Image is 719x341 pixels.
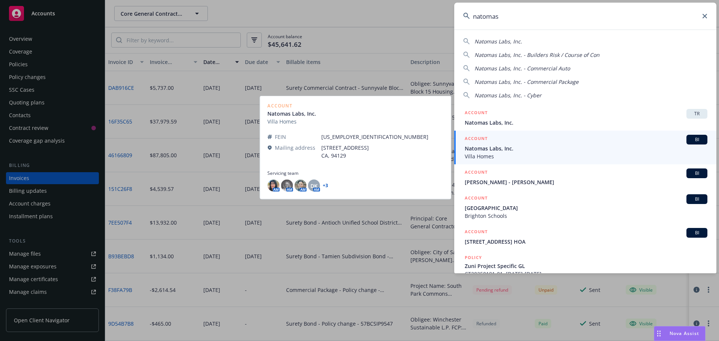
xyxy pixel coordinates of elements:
span: Natomas Labs, Inc. - Commercial Auto [474,65,570,72]
span: [GEOGRAPHIC_DATA] [465,204,707,212]
a: ACCOUNTBI[PERSON_NAME] - [PERSON_NAME] [454,164,716,190]
span: TR [689,110,704,117]
span: Nova Assist [670,330,699,337]
span: Brighton Schools [465,212,707,220]
span: Natomas Labs, Inc. - Commercial Package [474,78,579,85]
span: Natomas Labs, Inc. - Builders Risk / Course of Con [474,51,600,58]
span: BI [689,229,704,236]
h5: POLICY [465,254,482,261]
span: Zuni Project Specific GL [465,262,707,270]
span: Natomas Labs, Inc. [465,144,707,152]
span: CT20250191-01, [DATE]-[DATE] [465,270,707,278]
a: ACCOUNTTRNatomas Labs, Inc. [454,105,716,131]
span: BI [689,170,704,177]
button: Nova Assist [654,326,706,341]
span: Natomas Labs, Inc. [465,119,707,127]
span: Natomas Labs, Inc. [474,38,522,45]
span: BI [689,196,704,203]
h5: ACCOUNT [465,194,488,203]
a: ACCOUNTBI[GEOGRAPHIC_DATA]Brighton Schools [454,190,716,224]
a: ACCOUNTBI[STREET_ADDRESS] HOA [454,224,716,250]
h5: ACCOUNT [465,109,488,118]
h5: ACCOUNT [465,168,488,177]
a: POLICYZuni Project Specific GLCT20250191-01, [DATE]-[DATE] [454,250,716,282]
div: Drag to move [654,326,664,341]
a: ACCOUNTBINatomas Labs, Inc.Villa Homes [454,131,716,164]
input: Search... [454,3,716,30]
h5: ACCOUNT [465,135,488,144]
span: BI [689,136,704,143]
span: Villa Homes [465,152,707,160]
span: [STREET_ADDRESS] HOA [465,238,707,246]
span: [PERSON_NAME] - [PERSON_NAME] [465,178,707,186]
h5: ACCOUNT [465,228,488,237]
span: Natomas Labs, Inc. - Cyber [474,92,541,99]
